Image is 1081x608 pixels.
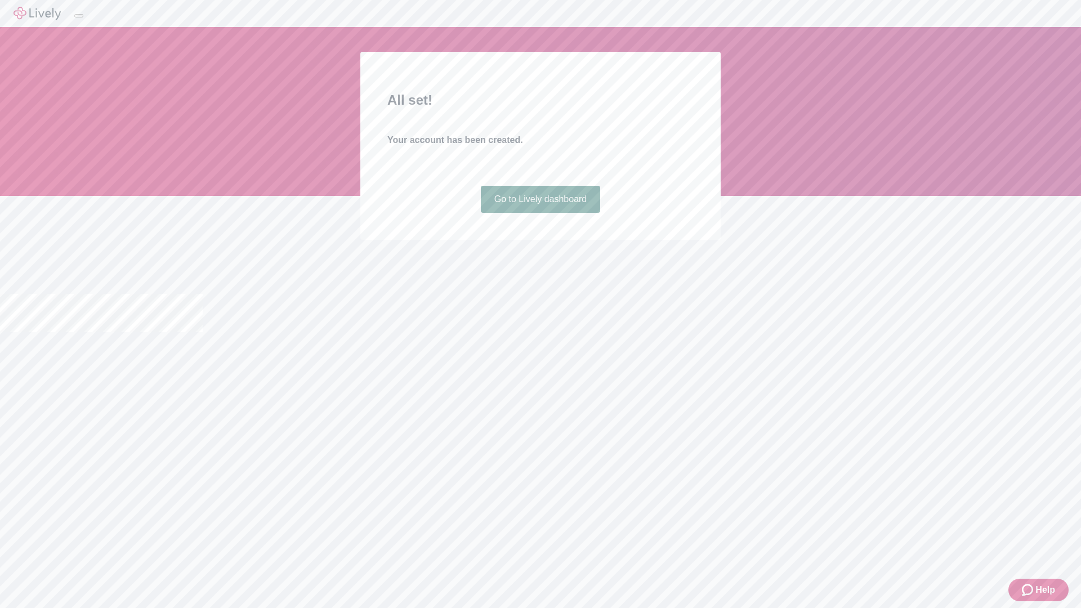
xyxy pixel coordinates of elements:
[387,90,694,110] h2: All set!
[1008,579,1069,601] button: Zendesk support iconHelp
[1022,583,1035,597] svg: Zendesk support icon
[14,7,61,20] img: Lively
[481,186,601,213] a: Go to Lively dashboard
[74,14,83,17] button: Log out
[1035,583,1055,597] span: Help
[387,133,694,147] h4: Your account has been created.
